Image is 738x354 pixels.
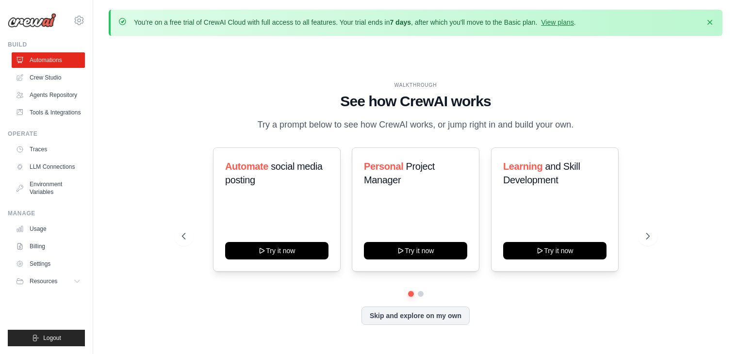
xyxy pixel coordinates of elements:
[12,256,85,272] a: Settings
[182,93,650,110] h1: See how CrewAI works
[361,306,470,325] button: Skip and explore on my own
[8,41,85,48] div: Build
[503,242,607,259] button: Try it now
[12,142,85,157] a: Traces
[503,161,542,172] span: Learning
[503,161,580,185] span: and Skill Development
[8,13,56,28] img: Logo
[12,87,85,103] a: Agents Repository
[225,161,323,185] span: social media posting
[43,334,61,342] span: Logout
[12,274,85,289] button: Resources
[134,17,576,27] p: You're on a free trial of CrewAI Cloud with full access to all features. Your trial ends in , aft...
[8,330,85,346] button: Logout
[253,118,579,132] p: Try a prompt below to see how CrewAI works, or jump right in and build your own.
[30,277,57,285] span: Resources
[364,242,467,259] button: Try it now
[12,177,85,200] a: Environment Variables
[8,130,85,138] div: Operate
[182,81,650,89] div: WALKTHROUGH
[390,18,411,26] strong: 7 days
[364,161,403,172] span: Personal
[225,242,328,259] button: Try it now
[541,18,574,26] a: View plans
[12,239,85,254] a: Billing
[12,159,85,175] a: LLM Connections
[12,105,85,120] a: Tools & Integrations
[12,52,85,68] a: Automations
[225,161,268,172] span: Automate
[12,221,85,237] a: Usage
[8,209,85,217] div: Manage
[12,70,85,85] a: Crew Studio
